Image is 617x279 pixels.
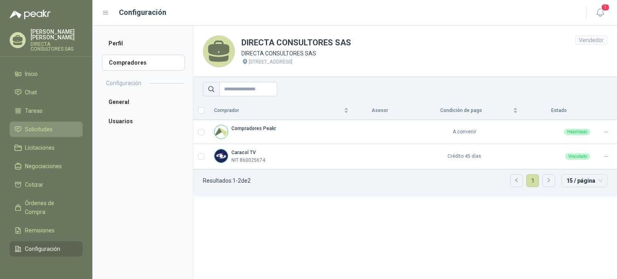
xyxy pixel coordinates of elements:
span: 1 [601,4,610,11]
img: Logo peakr [10,10,51,19]
p: [PERSON_NAME] [PERSON_NAME] [31,29,83,40]
span: right [546,178,551,183]
a: Cotizar [10,177,83,192]
a: 1 [527,175,539,187]
p: NIT 860025674 [231,157,265,164]
a: Órdenes de Compra [10,196,83,220]
a: Negociaciones [10,159,83,174]
span: Condición de pago [411,107,511,114]
th: Comprador [209,101,353,120]
div: Habilitado [564,129,590,135]
a: Compradores [102,55,185,71]
button: 1 [593,6,607,20]
h1: Configuración [119,7,166,18]
li: Página siguiente [542,174,555,187]
div: tamaño de página [562,174,607,187]
a: General [102,94,185,110]
li: Página anterior [510,174,523,187]
button: right [543,175,555,187]
p: DIRECTA CONSULTORES SAS [31,42,83,51]
span: Cotizar [25,180,43,189]
th: Estado [523,101,595,120]
b: Caracol TV [231,150,256,155]
span: Remisiones [25,226,55,235]
a: Remisiones [10,223,83,238]
p: [STREET_ADDRESS] [249,58,292,66]
span: Negociaciones [25,162,62,171]
td: Crédito 45 días [406,144,523,169]
li: 1 [526,174,539,187]
span: left [514,178,519,183]
span: Tareas [25,106,43,115]
a: Solicitudes [10,122,83,137]
a: Licitaciones [10,140,83,155]
p: DIRECTA CONSULTORES SAS [241,49,351,58]
div: Vendedor [575,35,607,45]
div: Vinculado [565,153,590,160]
a: Tareas [10,103,83,118]
p: Resultados: 1 - 2 de 2 [203,178,251,183]
th: Condición de pago [406,101,523,120]
span: Chat [25,88,37,97]
button: left [511,175,523,187]
th: Asesor [353,101,406,120]
span: Órdenes de Compra [25,199,75,216]
span: Inicio [25,69,38,78]
a: Chat [10,85,83,100]
span: Solicitudes [25,125,53,134]
img: Company Logo [215,125,228,138]
a: Inicio [10,66,83,81]
a: Configuración [10,241,83,257]
span: 15 / página [566,175,603,187]
span: Configuración [25,244,60,253]
a: Usuarios [102,113,185,129]
b: Compradores Peakr [231,126,276,131]
span: Licitaciones [25,143,55,152]
img: Company Logo [215,149,228,163]
td: A convenir [406,120,523,144]
h1: DIRECTA CONSULTORES SAS [241,37,351,49]
a: Perfil [102,35,185,51]
h2: Configuración [106,79,141,88]
span: Comprador [214,107,342,114]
